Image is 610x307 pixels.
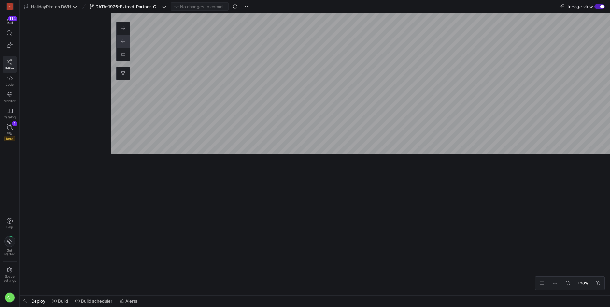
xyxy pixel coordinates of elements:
[356,149,365,159] img: logo.gif
[4,115,16,119] span: Catalog
[72,296,115,307] button: Build scheduler
[3,215,17,232] button: Help
[3,1,17,12] a: HG
[565,4,593,9] span: Lineage view
[3,122,17,144] a: PRsBeta1
[6,83,14,86] span: Code
[3,89,17,105] a: Monitor
[12,121,17,126] div: 1
[3,233,17,259] button: Getstarted
[7,131,12,135] span: PRs
[31,299,45,304] span: Deploy
[3,264,17,285] a: Spacesettings
[5,292,15,303] div: CL
[3,73,17,89] a: Code
[88,2,168,11] button: DATA-1976-Extract-Partner-GA4-Data
[81,299,112,304] span: Build scheduler
[4,136,15,141] span: Beta
[5,66,14,70] span: Editor
[4,248,15,256] span: Get started
[49,296,71,307] button: Build
[22,2,79,11] button: HolidayPirates DWH
[3,105,17,122] a: Catalog
[3,56,17,73] a: Editor
[3,16,17,27] button: 114
[6,225,14,229] span: Help
[31,4,71,9] span: HolidayPirates DWH
[3,291,17,304] button: CL
[117,296,140,307] button: Alerts
[58,299,68,304] span: Build
[8,16,17,21] div: 114
[95,4,161,9] span: DATA-1976-Extract-Partner-GA4-Data
[125,299,137,304] span: Alerts
[4,99,16,103] span: Monitor
[7,3,13,10] div: HG
[4,274,16,282] span: Space settings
